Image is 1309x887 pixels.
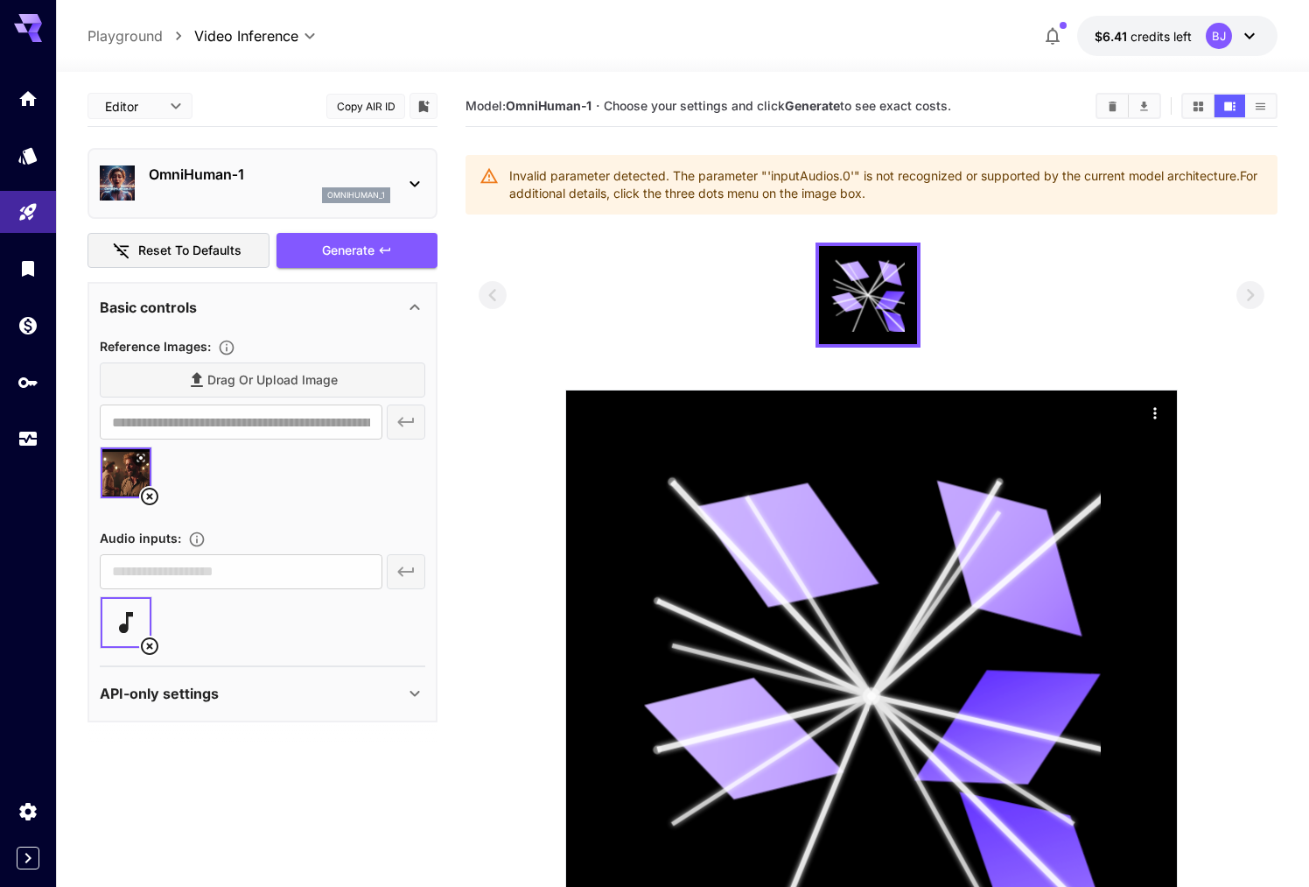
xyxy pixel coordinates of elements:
div: Clear AllDownload All [1095,93,1161,119]
div: Library [17,257,38,279]
a: Playground [87,25,163,46]
p: API-only settings [100,683,219,704]
button: Generate [276,233,437,269]
button: Show media in video view [1214,95,1245,117]
span: Choose your settings and click to see exact costs. [604,98,951,113]
button: Show media in list view [1245,95,1276,117]
p: OmniHuman‑1 [149,164,390,185]
div: Models [17,144,38,166]
div: $6.41349 [1095,27,1192,46]
b: Generate [785,98,840,113]
div: API Keys [17,367,38,389]
p: omnihuman_1 [327,189,385,201]
span: Editor [105,97,159,116]
div: Home [17,88,38,109]
button: $6.41349BJ [1077,16,1277,56]
div: Show media in grid viewShow media in video viewShow media in list view [1181,93,1277,119]
button: Upload an audio file. Supported formats: .mp3, .wav, .flac, .aac, .ogg, .m4a, .wma. For best resu... [181,531,213,548]
div: Wallet [17,314,38,336]
div: OmniHuman‑1omnihuman_1 [100,157,425,210]
span: $6.41 [1095,29,1130,44]
div: API-only settings [100,672,425,715]
div: BJ [1206,23,1232,49]
div: Usage [17,424,38,446]
div: Settings [17,800,38,822]
span: Audio inputs : [100,531,181,546]
button: Upload a reference image to guide the result. Supported formats: MP4, WEBM and MOV. [211,339,242,356]
div: 62739a8a-133f-457c-ac01-61c400c064af [101,597,151,648]
span: credits left [1130,29,1192,44]
div: Playground [17,197,38,219]
button: Reset to defaults [87,233,269,269]
button: Show media in grid view [1183,95,1214,117]
span: Generate [322,240,374,262]
button: Clear All [1097,95,1128,117]
nav: breadcrumb [87,25,194,46]
button: Copy AIR ID [326,94,405,119]
span: Model: [465,98,591,113]
div: Invalid parameter detected. The parameter "'inputAudios.0'" is not recognized or supported by the... [509,160,1263,209]
b: OmniHuman‑1 [506,98,591,113]
div: Actions [1142,399,1168,426]
div: Basic controls [100,286,425,328]
span: Video Inference [194,25,298,46]
button: Download All [1129,95,1159,117]
p: Basic controls [100,297,197,318]
span: Reference Images : [100,339,211,354]
div: 62739a8a-133f-457c-ac01-61c400c064af [100,596,204,649]
button: Add to library [416,95,431,116]
button: Expand sidebar [17,847,39,869]
p: · [596,95,600,116]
